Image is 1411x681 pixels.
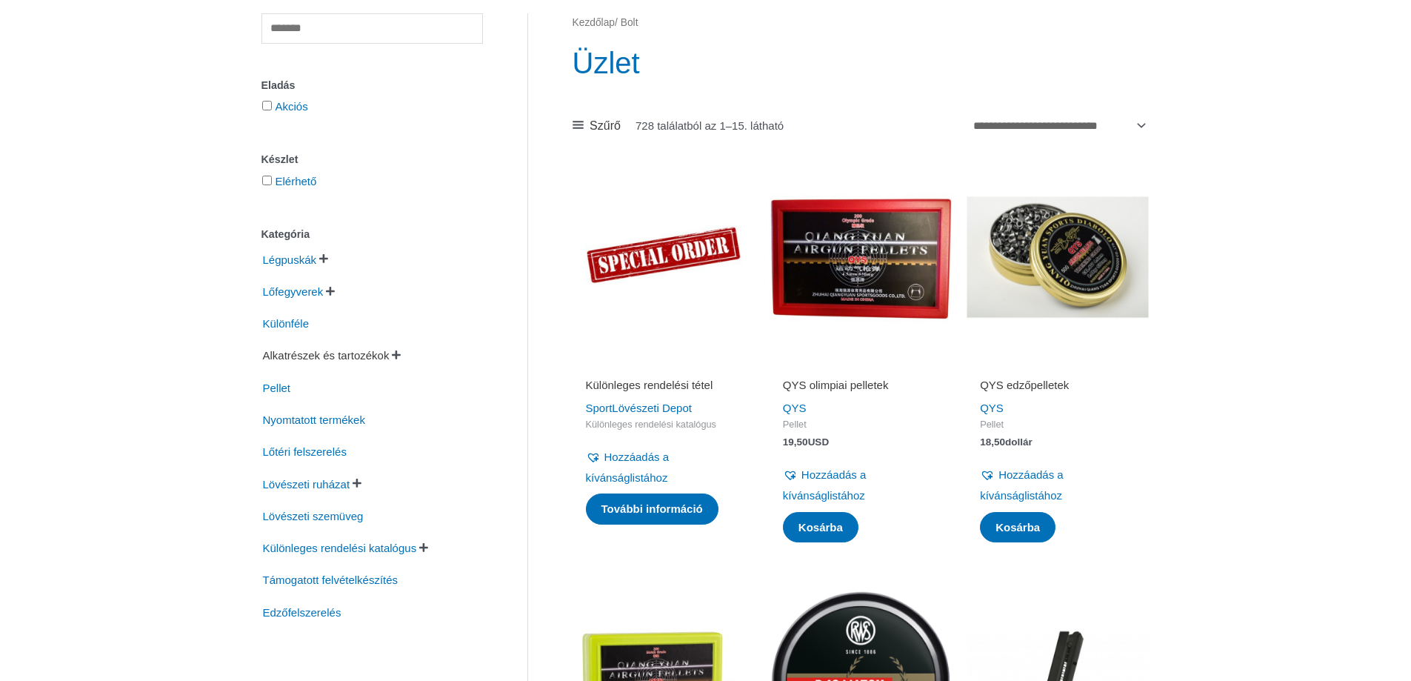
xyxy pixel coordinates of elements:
input: Akciós [262,101,272,110]
a: Különféle [261,316,311,328]
font: USD [808,436,830,448]
font: Szűrő [590,119,621,132]
font: Hozzáadás a kívánságlistához [783,468,867,502]
a: Lőfegyverek [261,284,325,296]
a: Lövészeti szemüveg [261,508,365,521]
iframe: Ügyfélvélemények a Trustpilot jóvoltából [980,357,1135,375]
font: Pellet [783,419,807,430]
font:  [392,350,401,360]
font: Lövészeti ruházat [263,478,350,491]
img: Különleges rendelési tétel [573,166,755,348]
font:  [326,286,335,296]
input: Elérhető [262,176,272,185]
font: Pellet [980,419,1004,430]
font: Légpuskák [263,253,317,266]
font:  [319,253,328,264]
a: Hozzáadás a kívánságlistához [980,465,1135,506]
font: Üzlet [573,47,640,79]
a: Hozzáadás a kívánságlistához [783,465,938,506]
font: Kosárba [995,521,1040,534]
a: Lövészeti ruházat [261,476,352,489]
font: Készlet [261,153,298,165]
font: Hozzáadás a kívánságlistához [980,468,1064,502]
a: SportLövészeti Depot [586,402,692,414]
a: Nyomtatott termékek [261,412,367,425]
font: Különleges rendelési katalógus [586,419,717,430]
font: Eladás [261,79,296,91]
a: Kosárba: „QYS Olympic Pellets” [783,512,858,543]
nav: Navigációs morzsa [573,13,1150,33]
font: Lőtéri felszerelés [263,445,347,458]
a: QYS [980,402,1004,414]
font:  [353,478,361,488]
font: További információ [601,502,703,515]
font: Edzőfelszerelés [263,606,341,619]
font: Lövészeti szemüveg [263,510,364,522]
font: Kategória [261,228,310,240]
a: Kezdőlap [573,17,616,28]
select: Vásárlási rendelés [968,113,1150,138]
font:  [419,542,428,553]
a: Különleges rendelési tétel [586,378,741,398]
font: Kosárba [798,521,843,534]
a: Kosárba: „QYS edzőpelletek” [980,512,1055,543]
font: QYS edzőpelletek [980,379,1069,391]
a: Elérhető [276,175,317,187]
a: Különleges rendelési katalógus [261,540,418,553]
font: Pellet [263,382,291,394]
a: Támogatott felvételkészítés [261,573,400,585]
font: Különféle [263,317,310,330]
font: dollár [1005,436,1033,448]
font: Különleges rendelési tétel [586,379,713,391]
a: További információ a „Különleges rendelésre szánt tétel” című cikkről [586,494,718,525]
a: Akciós [276,100,308,113]
font: / Bolt [615,17,638,28]
font: Hozzáadás a kívánságlistához [586,451,670,484]
a: Légpuskák [261,252,318,265]
a: Lőtéri felszerelés [261,445,348,457]
font: 18,50 [980,436,1005,448]
font: 728 találatból az 1–15. látható [636,119,784,132]
a: QYS [783,402,807,414]
iframe: Ügyfélvélemények a Trustpilot jóvoltából [783,357,938,375]
a: Edzőfelszerelés [261,605,343,617]
font: Nyomtatott termékek [263,413,365,426]
iframe: Ügyfélvélemények a Trustpilot jóvoltából [586,357,741,375]
a: Szűrő [573,115,621,137]
font: Különleges rendelési katalógus [263,542,417,554]
a: Alkatrészek és tartozékok [261,348,391,361]
font: 19,50 [783,436,808,448]
a: QYS olimpiai pelletek [783,378,938,398]
img: QYS edzőpelletek [967,166,1149,348]
a: Pellet [261,380,293,393]
font: Támogatott felvételkészítés [263,574,398,587]
a: QYS edzőpelletek [980,378,1135,398]
a: Hozzáadás a kívánságlistához [586,447,741,488]
font: Alkatrészek és tartozékok [263,349,390,362]
img: QYS olimpiai pelletek [770,166,952,348]
font: Lőfegyverek [263,285,324,298]
font: QYS olimpiai pelletek [783,379,889,391]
